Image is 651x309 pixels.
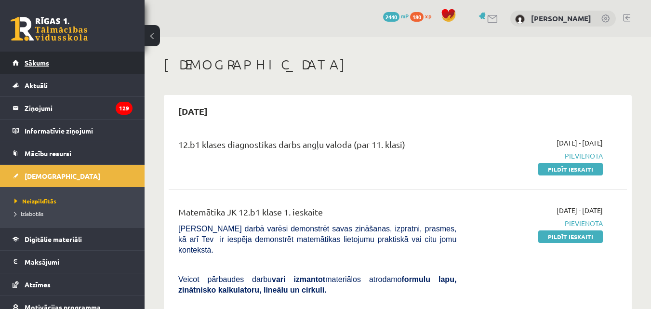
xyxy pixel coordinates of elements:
b: vari izmantot [272,275,325,283]
span: [PERSON_NAME] darbā varēsi demonstrēt savas zināšanas, izpratni, prasmes, kā arī Tev ir iespēja d... [178,225,456,254]
h2: [DATE] [169,100,217,122]
span: Sākums [25,58,49,67]
a: Pildīt ieskaiti [538,230,603,243]
div: Matemātika JK 12.b1 klase 1. ieskaite [178,205,456,223]
span: Pievienota [471,151,603,161]
i: 129 [116,102,133,115]
span: Izlabotās [14,210,43,217]
a: Informatīvie ziņojumi [13,120,133,142]
a: Mācību resursi [13,142,133,164]
a: 2440 mP [383,12,409,20]
span: [DATE] - [DATE] [557,205,603,215]
a: Digitālie materiāli [13,228,133,250]
a: Izlabotās [14,209,135,218]
a: Pildīt ieskaiti [538,163,603,175]
a: Atzīmes [13,273,133,296]
a: [DEMOGRAPHIC_DATA] [13,165,133,187]
span: Atzīmes [25,280,51,289]
span: 180 [410,12,424,22]
span: [DEMOGRAPHIC_DATA] [25,172,100,180]
a: Neizpildītās [14,197,135,205]
span: Mācību resursi [25,149,71,158]
a: Ziņojumi129 [13,97,133,119]
b: formulu lapu, zinātnisko kalkulatoru, lineālu un cirkuli. [178,275,456,294]
span: Neizpildītās [14,197,56,205]
span: xp [425,12,431,20]
img: Anna Bukovska [515,14,525,24]
a: Maksājumi [13,251,133,273]
span: 2440 [383,12,399,22]
h1: [DEMOGRAPHIC_DATA] [164,56,632,73]
span: Digitālie materiāli [25,235,82,243]
a: Sākums [13,52,133,74]
span: Veicot pārbaudes darbu materiālos atrodamo [178,275,456,294]
legend: Informatīvie ziņojumi [25,120,133,142]
a: 180 xp [410,12,436,20]
span: Aktuāli [25,81,48,90]
a: Aktuāli [13,74,133,96]
a: [PERSON_NAME] [531,13,591,23]
legend: Maksājumi [25,251,133,273]
span: [DATE] - [DATE] [557,138,603,148]
span: Pievienota [471,218,603,228]
span: mP [401,12,409,20]
legend: Ziņojumi [25,97,133,119]
a: Rīgas 1. Tālmācības vidusskola [11,17,88,41]
div: 12.b1 klases diagnostikas darbs angļu valodā (par 11. klasi) [178,138,456,156]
